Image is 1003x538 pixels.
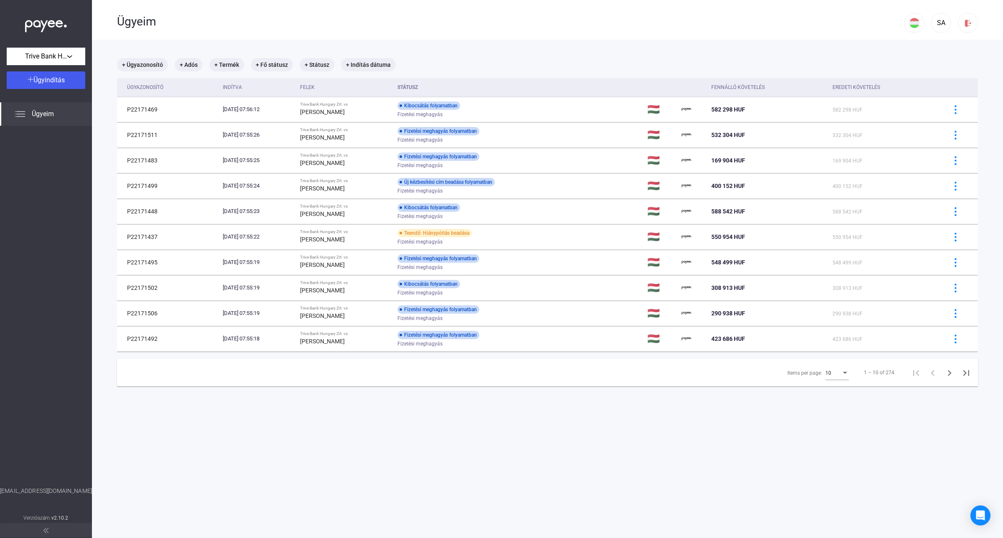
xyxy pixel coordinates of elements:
img: more-blue [951,207,960,216]
img: payee-logo [682,283,692,293]
span: Fizetési meghagyás [397,288,443,298]
div: Fizetési meghagyás folyamatban [397,331,479,339]
img: HU [909,18,919,28]
img: more-blue [951,335,960,343]
button: Previous page [924,364,941,381]
mat-chip: + Státusz [300,58,334,71]
div: Trive Bank Hungary Zrt. vs [300,204,390,209]
img: payee-logo [682,308,692,318]
div: Fizetési meghagyás folyamatban [397,305,479,314]
span: 532 304 HUF [711,132,745,138]
div: Ügyazonosító [127,82,216,92]
td: P22171506 [117,301,219,326]
td: P22171469 [117,97,219,122]
span: 548 499 HUF [711,259,745,266]
div: Trive Bank Hungary Zrt. vs [300,102,390,107]
strong: [PERSON_NAME] [300,185,345,192]
span: Fizetési meghagyás [397,313,443,323]
strong: [PERSON_NAME] [300,134,345,141]
div: Teendő: Hiánypótlás beadása [397,229,472,237]
span: Ügyindítás [33,76,65,84]
span: 588 542 HUF [711,208,745,215]
mat-chip: + Termék [209,58,244,71]
td: P22171437 [117,224,219,249]
div: [DATE] 07:55:19 [223,258,294,266]
td: 🇭🇺 [644,173,678,198]
span: Trive Bank Hungary Zrt. [25,51,67,61]
div: Eredeti követelés [832,82,936,92]
img: payee-logo [682,181,692,191]
img: white-payee-white-dot.svg [25,15,67,33]
div: Felek [300,82,390,92]
img: list.svg [15,109,25,119]
td: 🇭🇺 [644,326,678,351]
span: Fizetési meghagyás [397,211,443,221]
button: more-blue [947,279,964,297]
div: Trive Bank Hungary Zrt. vs [300,306,390,311]
td: P22171448 [117,199,219,224]
div: [DATE] 07:55:19 [223,284,294,292]
img: payee-logo [682,104,692,114]
img: more-blue [951,182,960,190]
strong: [PERSON_NAME] [300,287,345,294]
span: Fizetési meghagyás [397,237,443,247]
td: 🇭🇺 [644,250,678,275]
div: [DATE] 07:55:23 [223,207,294,216]
mat-chip: + Adós [175,58,203,71]
img: payee-logo [682,206,692,216]
div: Indítva [223,82,294,92]
div: Ügyeim [117,15,904,29]
button: logout-red [958,13,978,33]
span: 308 913 HUF [832,285,863,291]
td: 🇭🇺 [644,122,678,147]
span: 532 304 HUF [832,132,863,138]
div: Trive Bank Hungary Zrt. vs [300,255,390,260]
div: [DATE] 07:55:25 [223,156,294,165]
span: 308 913 HUF [711,284,745,291]
span: 423 686 HUF [832,336,863,342]
div: 1 – 10 of 274 [864,368,894,378]
mat-select: Items per page: [825,368,849,378]
div: SA [934,18,948,28]
strong: [PERSON_NAME] [300,338,345,345]
button: SA [931,13,951,33]
div: Trive Bank Hungary Zrt. vs [300,280,390,285]
img: plus-white.svg [28,76,33,82]
td: 🇭🇺 [644,275,678,300]
button: more-blue [947,228,964,246]
button: Ügyindítás [7,71,85,89]
strong: [PERSON_NAME] [300,211,345,217]
div: Trive Bank Hungary Zrt. vs [300,178,390,183]
div: Új kézbesítési cím beadása folyamatban [397,178,495,186]
img: payee-logo [682,257,692,267]
button: more-blue [947,203,964,220]
span: 10 [825,370,831,376]
img: arrow-double-left-grey.svg [43,528,48,533]
button: more-blue [947,177,964,195]
div: Trive Bank Hungary Zrt. vs [300,331,390,336]
strong: [PERSON_NAME] [300,109,345,115]
strong: [PERSON_NAME] [300,312,345,319]
span: Fizetési meghagyás [397,186,443,196]
img: payee-logo [682,334,692,344]
div: [DATE] 07:55:18 [223,335,294,343]
span: 400 152 HUF [711,183,745,189]
button: more-blue [947,330,964,348]
button: more-blue [947,305,964,322]
div: Trive Bank Hungary Zrt. vs [300,127,390,132]
div: Fizetési meghagyás folyamatban [397,152,479,161]
button: Trive Bank Hungary Zrt. [7,48,85,65]
strong: v2.10.2 [51,515,69,521]
img: more-blue [951,258,960,267]
td: 🇭🇺 [644,199,678,224]
td: P22171502 [117,275,219,300]
div: Trive Bank Hungary Zrt. vs [300,153,390,158]
strong: [PERSON_NAME] [300,160,345,166]
div: Eredeti követelés [832,82,880,92]
img: more-blue [951,309,960,318]
span: 169 904 HUF [711,157,745,164]
img: more-blue [951,131,960,140]
span: 423 686 HUF [711,335,745,342]
img: payee-logo [682,155,692,165]
span: 582 298 HUF [711,106,745,113]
